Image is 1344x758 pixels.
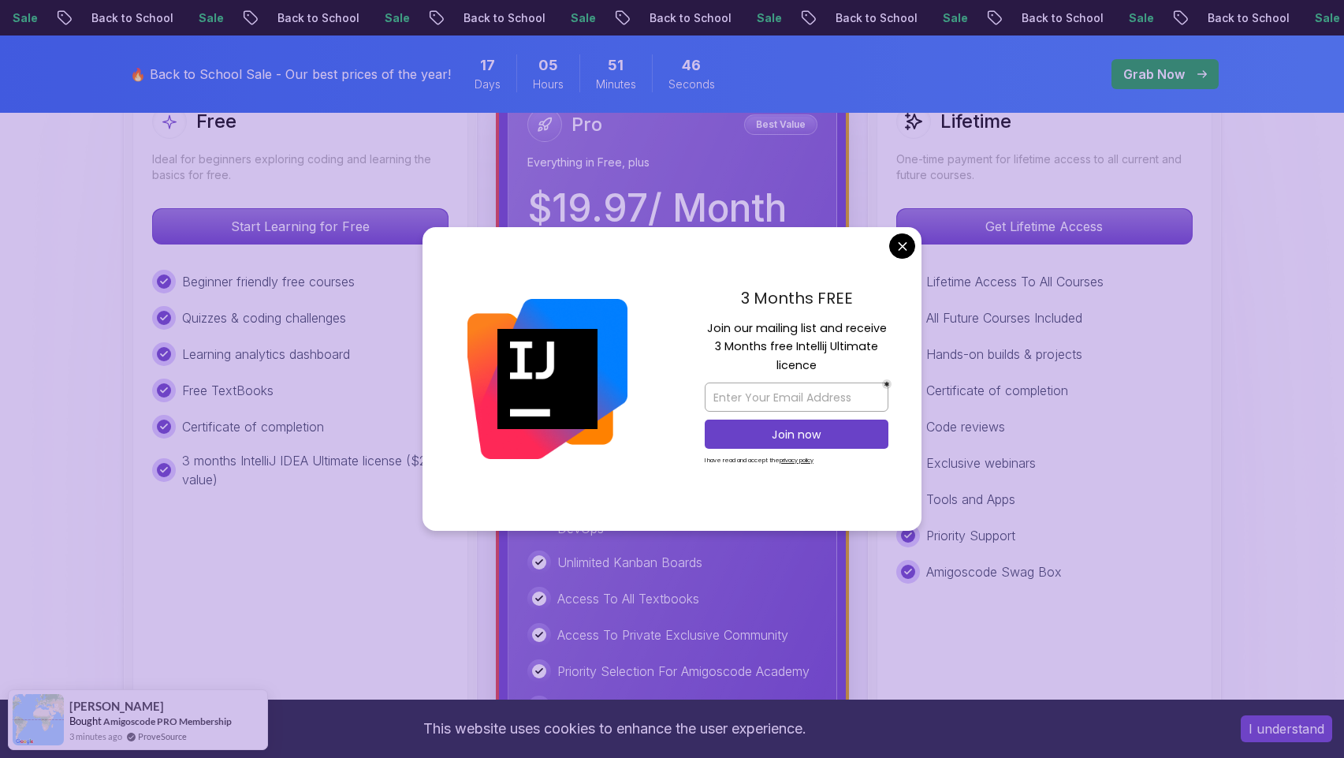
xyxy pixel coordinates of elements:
p: 3 months IntelliJ IDEA Ultimate license ($249 value) [182,451,449,489]
p: Tools and Apps [926,490,1015,509]
p: Start Learning for Free [153,209,448,244]
p: Free TextBooks [182,381,274,400]
p: Quizzes & coding challenges [182,308,346,327]
img: provesource social proof notification image [13,694,64,745]
p: Back to School [1004,10,1111,26]
p: Free access to [DOMAIN_NAME] [557,698,750,717]
button: Accept cookies [1241,715,1332,742]
p: Grab Now [1123,65,1185,84]
p: Back to School [818,10,925,26]
p: Amigoscode Swag Box [926,562,1062,581]
p: Access To All Textbooks [557,589,699,608]
p: Back to School [1190,10,1297,26]
p: Sale [553,10,604,26]
button: Start Learning for Free [152,208,449,245]
p: Certificate of completion [182,417,324,436]
p: Back to School [446,10,553,26]
p: Back to School [632,10,739,26]
p: Best Value [746,117,815,133]
p: Learning analytics dashboard [182,345,350,364]
span: Hours [533,77,564,92]
p: Sale [367,10,418,26]
p: 🔥 Back to School Sale - Our best prices of the year! [130,65,451,84]
h2: Pro [571,112,602,137]
a: Get Lifetime Access [896,218,1193,234]
div: This website uses cookies to enhance the user experience. [12,711,1217,746]
span: [PERSON_NAME] [69,700,164,713]
p: Sale [1111,10,1162,26]
p: Sale [739,10,790,26]
p: Beginner friendly free courses [182,272,355,291]
span: 46 Seconds [682,54,701,77]
span: 51 Minutes [608,54,624,77]
span: 17 Days [480,54,495,77]
span: Minutes [596,77,636,92]
span: 3 minutes ago [69,730,122,743]
p: All Future Courses Included [926,308,1082,327]
span: Bought [69,715,102,727]
p: Code reviews [926,417,1005,436]
p: Priority Selection For Amigoscode Academy [557,662,810,681]
p: $ 19.97 / Month [527,189,787,227]
h2: Lifetime [940,109,1011,134]
h2: Free [196,109,236,134]
span: 5 Hours [538,54,558,77]
p: Sale [181,10,232,26]
p: Sale [925,10,976,26]
p: Hands-on builds & projects [926,345,1082,364]
p: Access To Private Exclusive Community [557,625,788,644]
a: Amigoscode PRO Membership [103,715,232,727]
span: Seconds [668,77,715,92]
p: Everything in Free, plus [527,155,817,170]
p: Unlimited Kanban Boards [557,553,702,572]
a: ProveSource [138,730,187,743]
span: Days [475,77,501,92]
button: Get Lifetime Access [896,208,1193,245]
p: Get Lifetime Access [897,209,1192,244]
p: Certificate of completion [926,381,1068,400]
p: One-time payment for lifetime access to all current and future courses. [896,151,1193,183]
p: Priority Support [926,526,1015,545]
p: Lifetime Access To All Courses [926,272,1104,291]
p: Exclusive webinars [926,454,1036,472]
p: Back to School [260,10,367,26]
p: Ideal for beginners exploring coding and learning the basics for free. [152,151,449,183]
a: Start Learning for Free [152,218,449,234]
p: Back to School [74,10,181,26]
